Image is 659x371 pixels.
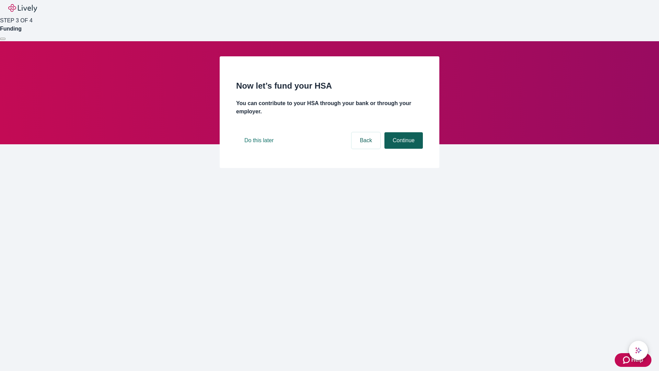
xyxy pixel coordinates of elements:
button: chat [629,341,648,360]
button: Do this later [236,132,282,149]
span: Help [631,356,643,364]
button: Back [351,132,380,149]
svg: Lively AI Assistant [635,347,642,354]
h4: You can contribute to your HSA through your bank or through your employer. [236,99,423,116]
h2: Now let’s fund your HSA [236,80,423,92]
button: Zendesk support iconHelp [615,353,651,367]
img: Lively [8,4,37,12]
button: Continue [384,132,423,149]
svg: Zendesk support icon [623,356,631,364]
